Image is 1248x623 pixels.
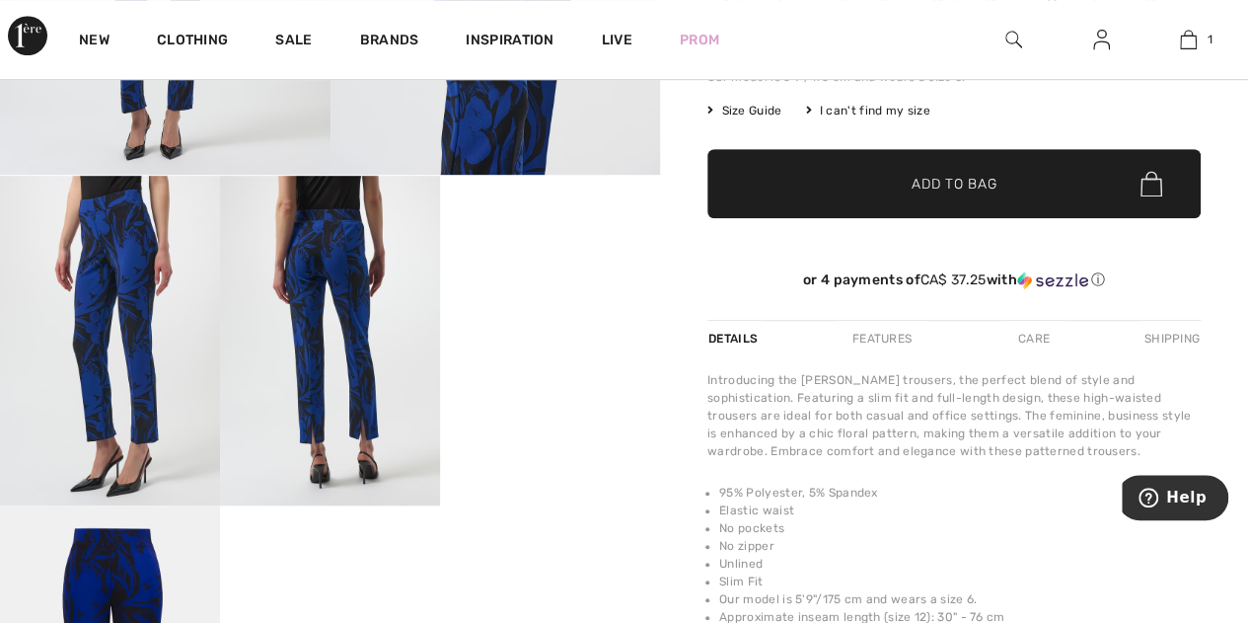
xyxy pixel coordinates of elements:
div: Details [707,321,763,356]
img: My Bag [1180,28,1197,51]
img: Floral High-Waisted Trousers Style 254199. 4 [220,176,440,506]
li: Unlined [719,555,1201,573]
img: Bag.svg [1140,171,1162,196]
div: Shipping [1139,321,1201,356]
span: 1 [1207,31,1211,48]
div: or 4 payments ofCA$ 37.25withSezzle Click to learn more about Sezzle [707,272,1201,296]
img: Sezzle [1017,272,1088,289]
button: Add to Bag [707,149,1201,218]
iframe: Opens a widget where you can find more information [1122,475,1228,524]
div: or 4 payments of with [707,272,1201,289]
div: Features [836,321,928,356]
img: search the website [1005,28,1022,51]
a: 1 [1145,28,1231,51]
img: 1ère Avenue [8,16,47,55]
span: Inspiration [466,32,553,52]
a: Prom [680,30,719,50]
div: Care [1001,321,1066,356]
li: Our model is 5'9"/175 cm and wears a size 6. [719,590,1201,608]
img: My Info [1093,28,1110,51]
a: Live [602,30,632,50]
span: Size Guide [707,102,781,119]
span: CA$ 37.25 [920,272,987,288]
li: Elastic waist [719,502,1201,519]
li: 95% Polyester, 5% Spandex [719,484,1201,502]
a: New [79,32,110,52]
li: No pockets [719,519,1201,537]
li: Slim Fit [719,573,1201,590]
a: Sale [275,32,312,52]
a: Brands [360,32,419,52]
a: Clothing [157,32,228,52]
div: Introducing the [PERSON_NAME] trousers, the perfect blend of style and sophistication. Featuring ... [707,371,1201,460]
a: Sign In [1077,28,1126,52]
div: I can't find my size [805,102,929,119]
video: Your browser does not support the video tag. [440,176,660,286]
li: No zipper [719,537,1201,555]
span: Add to Bag [912,174,996,195]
